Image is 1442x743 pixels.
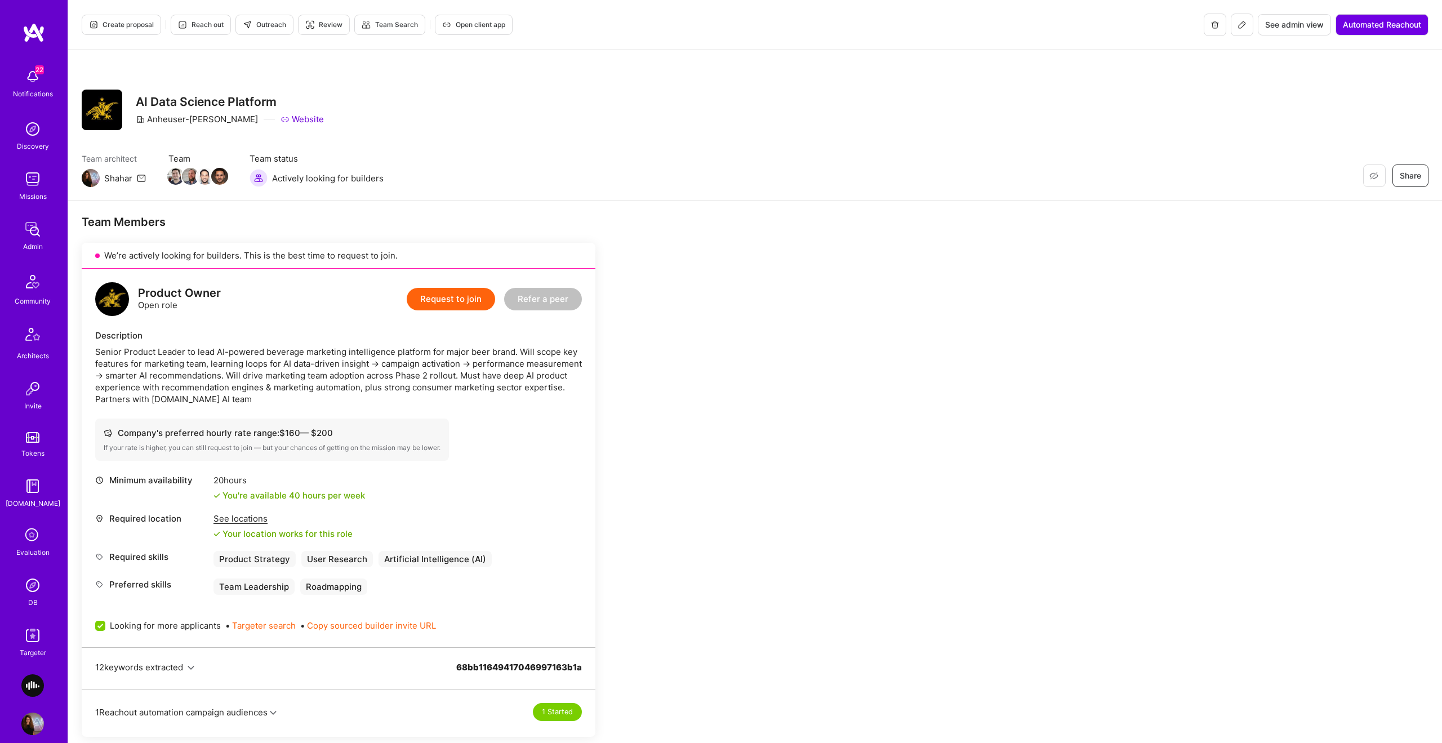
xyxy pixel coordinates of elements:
[305,20,342,30] span: Review
[19,190,47,202] div: Missions
[232,620,296,631] button: Targeter search
[212,167,227,186] a: Team Member Avatar
[1336,14,1428,35] button: Automated Reachout
[24,400,42,412] div: Invite
[104,429,112,437] i: icon Cash
[198,167,212,186] a: Team Member Avatar
[301,551,373,567] div: User Research
[435,15,513,35] button: Open client app
[213,551,296,567] div: Product Strategy
[136,113,258,125] div: Anheuser-[PERSON_NAME]
[354,15,425,35] button: Team Search
[95,580,104,589] i: icon Tag
[213,528,353,540] div: Your location works for this role
[21,168,44,190] img: teamwork
[362,20,418,30] span: Team Search
[82,90,122,130] img: Company Logo
[138,287,221,311] div: Open role
[504,288,582,310] button: Refer a peer
[95,346,582,405] div: Senior Product Leader to lead AI-powered beverage marketing intelligence platform for major beer ...
[307,620,436,631] button: Copy sourced builder invite URL
[136,115,145,124] i: icon CompanyGray
[16,546,50,558] div: Evaluation
[21,65,44,88] img: bell
[272,172,384,184] span: Actively looking for builders
[197,168,213,185] img: Team Member Avatar
[442,20,505,30] span: Open client app
[89,20,98,29] i: icon Proposal
[213,490,365,501] div: You're available 40 hours per week
[104,172,132,184] div: Shahar
[95,513,208,524] div: Required location
[213,579,295,595] div: Team Leadership
[21,713,44,735] img: User Avatar
[26,432,39,443] img: tokens
[137,173,146,183] i: icon Mail
[213,513,353,524] div: See locations
[89,20,154,30] span: Create proposal
[213,492,220,499] i: icon Check
[21,118,44,140] img: discovery
[13,88,53,100] div: Notifications
[178,20,224,30] span: Reach out
[1258,14,1331,35] button: See admin view
[21,574,44,597] img: Admin Search
[281,113,324,125] a: Website
[182,168,199,185] img: Team Member Avatar
[300,620,436,631] span: •
[95,514,104,523] i: icon Location
[22,525,43,546] i: icon SelectionTeam
[211,168,228,185] img: Team Member Avatar
[95,330,582,341] div: Description
[21,218,44,241] img: admin teamwork
[19,268,46,295] img: Community
[21,447,44,459] div: Tokens
[95,553,104,561] i: icon Tag
[533,703,582,721] div: 1 Started
[21,674,44,697] img: AI Trader: AI Trading Platform
[1265,19,1324,30] span: See admin view
[28,597,38,608] div: DB
[82,153,146,164] span: Team architect
[82,15,161,35] button: Create proposal
[104,443,440,452] div: If your rate is higher, you can still request to join — but your chances of getting on the missio...
[305,20,314,29] i: icon Targeter
[20,647,46,659] div: Targeter
[95,579,208,590] div: Preferred skills
[19,713,47,735] a: User Avatar
[250,169,268,187] img: Actively looking for builders
[1343,19,1421,30] span: Automated Reachout
[104,427,440,439] div: Company's preferred hourly rate range: $ 160 — $ 200
[183,167,198,186] a: Team Member Avatar
[95,706,277,718] button: 1Reachout automation campaign audiences
[1392,164,1428,187] button: Share
[95,661,194,673] button: 12keywords extracted
[19,674,47,697] a: AI Trader: AI Trading Platform
[250,153,384,164] span: Team status
[235,15,293,35] button: Outreach
[213,531,220,537] i: icon Check
[23,241,43,252] div: Admin
[17,140,49,152] div: Discovery
[17,350,49,362] div: Architects
[82,169,100,187] img: Team Architect
[138,287,221,299] div: Product Owner
[6,497,60,509] div: [DOMAIN_NAME]
[300,579,367,595] div: Roadmapping
[110,620,221,631] span: Looking for more applicants
[21,624,44,647] img: Skill Targeter
[243,20,286,30] span: Outreach
[168,167,183,186] a: Team Member Avatar
[168,153,227,164] span: Team
[298,15,350,35] button: Review
[82,215,595,229] div: Team Members
[225,620,296,631] span: •
[1369,171,1378,180] i: icon EyeClosed
[21,377,44,400] img: Invite
[136,95,324,109] h3: AI Data Science Platform
[188,665,194,671] i: icon Chevron
[95,551,208,563] div: Required skills
[19,323,46,350] img: Architects
[379,551,492,567] div: Artificial Intelligence (AI)
[213,474,365,486] div: 20 hours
